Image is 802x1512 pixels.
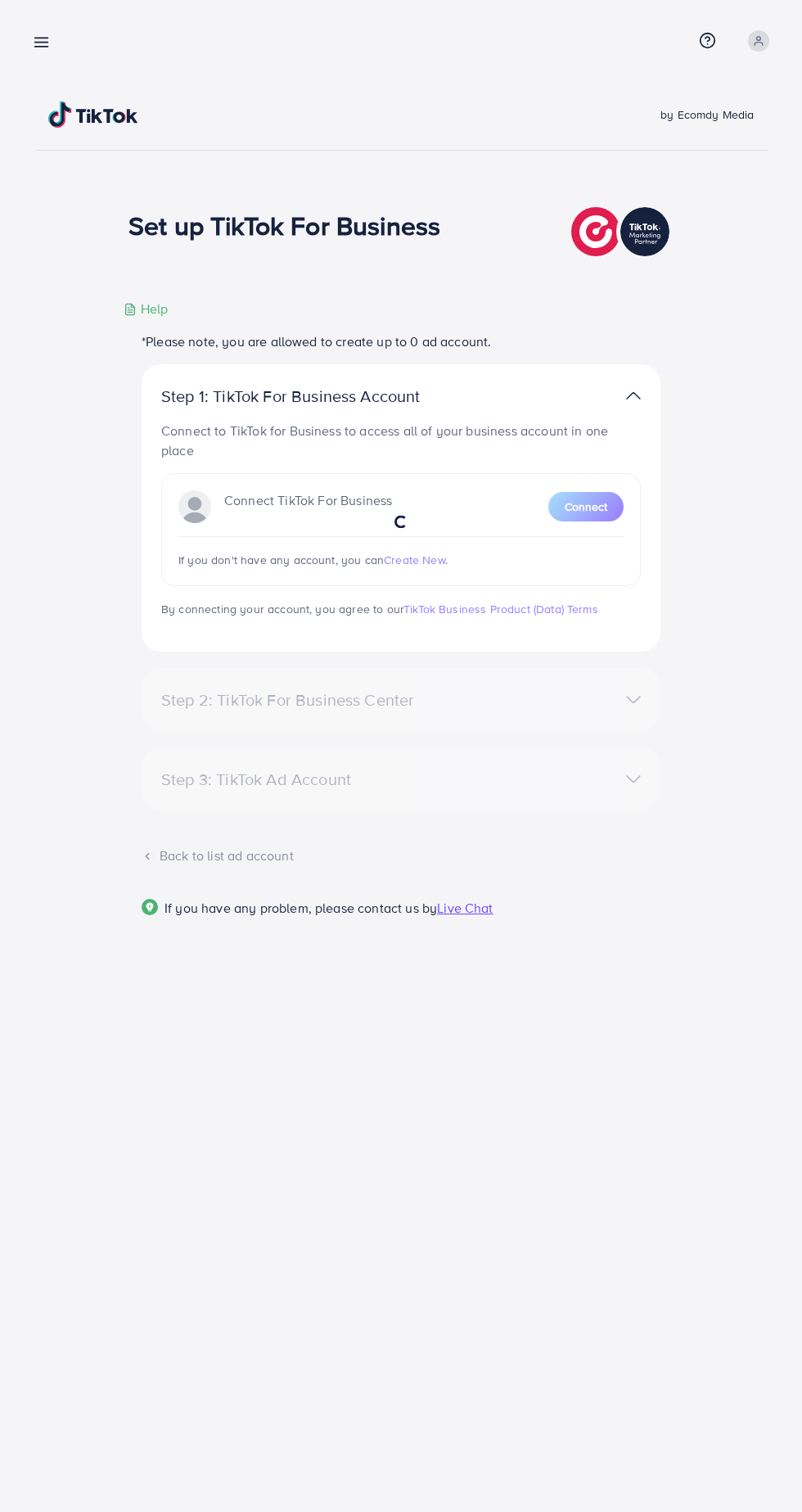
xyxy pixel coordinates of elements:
span: by Ecomdy Media [660,106,754,123]
span: If you have any problem, please contact us by [164,899,437,917]
div: Help [124,300,169,318]
img: Popup guide [142,899,158,915]
img: TikTok partner [571,203,674,260]
p: *Please note, you are allowed to create up to 0 ad account. [142,332,660,351]
div: Back to list ad account [142,846,660,865]
img: TikTok [48,102,138,128]
img: TikTok partner [626,384,641,408]
p: Step 1: TikTok For Business Account [161,386,472,406]
h1: Set up TikTok For Business [128,210,440,241]
span: Live Chat [437,899,493,917]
